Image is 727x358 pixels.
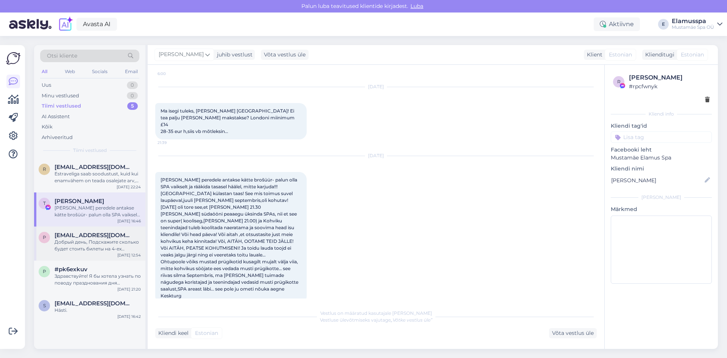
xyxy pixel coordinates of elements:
[161,108,296,134] span: Ma isegi tuleks, [PERSON_NAME] [GEOGRAPHIC_DATA]! Ei tea palju [PERSON_NAME] makstakse? Londoni m...
[55,205,141,218] div: [PERSON_NAME] peredele antakse kätte brošüür- palun olla SPA vaikselt ja rääkida tasasel häälel, ...
[155,152,597,159] div: [DATE]
[55,198,104,205] span: Terosmo Lindeta
[55,164,133,170] span: randma.marten@gmail.com
[320,317,432,323] span: Vestluse ülevõtmiseks vajutage
[611,165,712,173] p: Kliendi nimi
[127,102,138,110] div: 5
[611,154,712,162] p: Mustamäe Elamus Spa
[42,102,81,110] div: Tiimi vestlused
[549,328,597,338] div: Võta vestlus üle
[158,71,186,77] span: 6:00
[320,310,432,316] span: Vestlus on määratud kasutajale [PERSON_NAME]
[43,200,46,206] span: T
[195,329,218,337] span: Estonian
[43,234,46,240] span: p
[161,177,300,299] span: [PERSON_NAME] peredele antakse kätte brošüür- palun olla SPA vaikselt ja rääkida tasasel häälel, ...
[672,18,722,30] a: ElamusspaMustamäe Spa OÜ
[117,314,141,319] div: [DATE] 16:42
[611,194,712,201] div: [PERSON_NAME]
[43,303,46,308] span: s
[611,111,712,117] div: Kliendi info
[681,51,704,59] span: Estonian
[55,239,141,252] div: Добрый день, Подскажите сколько будет стоить билеты на 4-ех взрослых и 6-ых детей(включая именине...
[159,50,204,59] span: [PERSON_NAME]
[58,16,73,32] img: explore-ai
[158,140,186,145] span: 21:39
[55,170,141,184] div: Estraveliga saab soodustust, kuid kui enamvähem on teada osalejate arv, saab võimalusel teha ka g...
[642,51,674,59] div: Klienditugi
[117,218,141,224] div: [DATE] 16:46
[155,83,597,90] div: [DATE]
[609,51,632,59] span: Estonian
[658,19,669,30] div: E
[55,232,133,239] span: pavel.iljuhhin@gmail.com
[117,252,141,258] div: [DATE] 12:54
[43,269,46,274] span: p
[42,134,73,141] div: Arhiveeritud
[408,3,426,9] span: Luba
[123,67,139,77] div: Email
[672,18,714,24] div: Elamusspa
[42,113,70,120] div: AI Assistent
[43,166,46,172] span: r
[42,81,51,89] div: Uus
[90,67,109,77] div: Socials
[629,73,710,82] div: [PERSON_NAME]
[63,67,76,77] div: Web
[55,266,87,273] span: #pk6exkuv
[594,17,640,31] div: Aktiivne
[117,286,141,292] div: [DATE] 21:20
[261,50,309,60] div: Võta vestlus üle
[611,131,712,143] input: Lisa tag
[6,51,20,66] img: Askly Logo
[47,52,77,60] span: Otsi kliente
[611,205,712,213] p: Märkmed
[214,51,253,59] div: juhib vestlust
[127,92,138,100] div: 0
[584,51,602,59] div: Klient
[40,67,49,77] div: All
[73,147,107,154] span: Tiimi vestlused
[55,307,141,314] div: Hästi.
[76,18,117,31] a: Avasta AI
[55,300,133,307] span: silver.kaal@citykliima.ee
[629,82,710,91] div: # rpcfwnyk
[611,176,703,184] input: Lisa nimi
[155,329,189,337] div: Kliendi keel
[611,122,712,130] p: Kliendi tag'id
[127,81,138,89] div: 0
[42,123,53,131] div: Kõik
[117,184,141,190] div: [DATE] 22:24
[611,146,712,154] p: Facebooki leht
[617,79,621,84] span: r
[42,92,79,100] div: Minu vestlused
[391,317,432,323] i: „Võtke vestlus üle”
[672,24,714,30] div: Mustamäe Spa OÜ
[55,273,141,286] div: Здравствуйте! Я бы хотела узнать по поводу празднования дня рождения в вашем спа, но именно в 21+...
